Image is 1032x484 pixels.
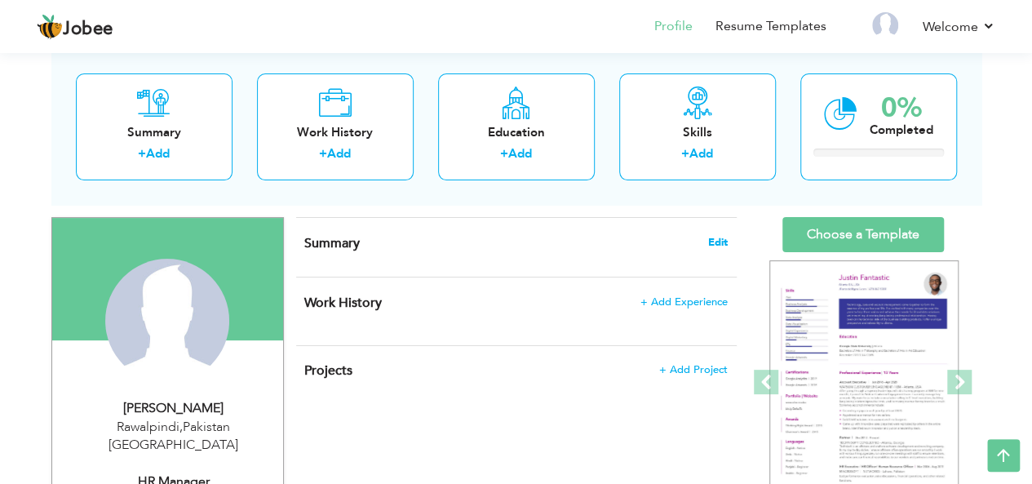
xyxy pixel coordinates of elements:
a: Welcome [923,17,995,37]
h4: This helps to highlight the project, tools and skills you have worked on. [304,362,727,379]
a: Resume Templates [715,17,826,36]
a: Add [327,146,351,162]
span: + Add Experience [640,296,728,308]
div: Rawalpindi Pakistan [GEOGRAPHIC_DATA] [64,418,283,455]
div: 0% [870,95,933,122]
span: + Add Project [659,364,728,375]
div: Skills [632,124,763,141]
label: + [138,146,146,163]
span: , [179,418,183,436]
img: jobee.io [37,14,63,40]
span: Projects [304,362,352,380]
span: Work History [304,294,382,312]
div: Summary [89,124,219,141]
a: Profile [654,17,693,36]
label: + [681,146,689,163]
a: Choose a Template [782,217,944,252]
img: Profile Img [872,12,898,38]
a: Add [689,146,713,162]
a: Jobee [37,14,113,40]
h4: Adding a summary is a quick and easy way to highlight your experience and interests. [304,235,727,251]
a: Add [146,146,170,162]
span: Jobee [63,20,113,38]
div: Education [451,124,582,141]
label: + [500,146,508,163]
div: Completed [870,122,933,139]
a: Add [508,146,532,162]
div: [PERSON_NAME] [64,399,283,418]
span: Edit [708,237,728,248]
span: Summary [304,234,360,252]
div: Work History [270,124,401,141]
label: + [319,146,327,163]
h4: This helps to show the companies you have worked for. [304,295,727,311]
img: Laiba Abbasi [105,259,229,383]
